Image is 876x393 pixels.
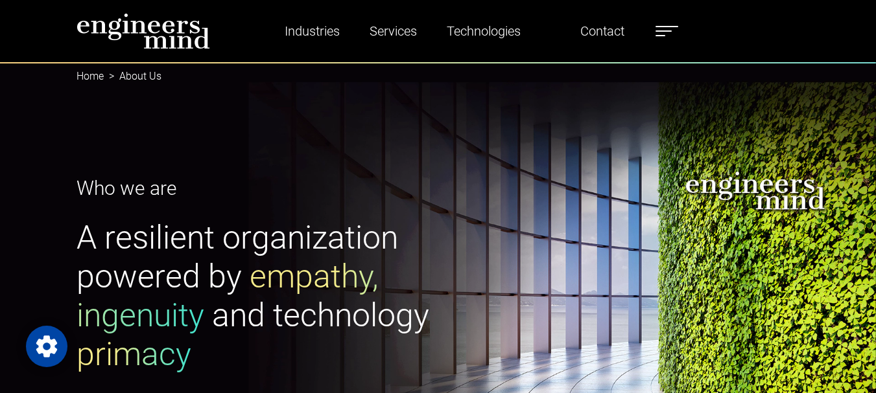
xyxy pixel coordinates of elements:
a: Home [77,70,104,82]
a: Services [364,16,422,46]
a: Industries [279,16,345,46]
nav: breadcrumb [77,62,800,91]
h1: A resilient organization powered by and technology [77,218,431,374]
p: Who we are [77,174,431,203]
li: About Us [104,69,161,84]
span: primacy [77,335,191,373]
a: Contact [575,16,630,46]
a: Technologies [442,16,526,46]
span: empathy, ingenuity [77,258,379,334]
img: logo [77,13,210,49]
